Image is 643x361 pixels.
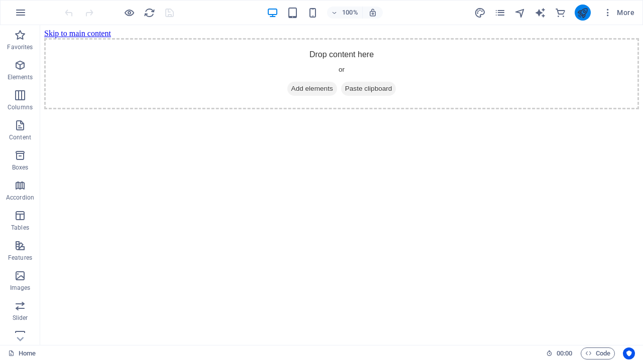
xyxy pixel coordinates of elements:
button: text_generator [534,7,547,19]
button: Code [581,347,615,359]
button: design [474,7,486,19]
h6: 100% [342,7,358,19]
i: Publish [577,7,588,19]
a: Click to cancel selection. Double-click to open Pages [8,347,36,359]
button: 100% [327,7,363,19]
button: Usercentrics [623,347,635,359]
p: Tables [11,224,29,232]
i: AI Writer [534,7,546,19]
p: Content [9,133,31,141]
i: Commerce [555,7,566,19]
i: Reload page [144,7,155,19]
button: Click here to leave preview mode and continue editing [123,7,135,19]
button: commerce [555,7,567,19]
button: More [599,5,638,21]
p: Accordion [6,194,34,202]
button: publish [575,5,591,21]
i: On resize automatically adjust zoom level to fit chosen device. [368,8,377,17]
p: Boxes [12,163,29,171]
div: Drop content here [4,13,599,84]
i: Navigator [514,7,526,19]
h6: Session time [546,347,573,359]
i: Pages (Ctrl+Alt+S) [494,7,506,19]
span: Paste clipboard [301,57,356,71]
span: Add elements [247,57,297,71]
button: navigator [514,7,526,19]
a: Skip to main content [4,4,71,13]
button: reload [143,7,155,19]
span: : [564,349,565,357]
button: pages [494,7,506,19]
p: Features [8,254,32,262]
p: Columns [8,103,33,111]
span: 00 00 [557,347,572,359]
p: Favorites [7,43,33,51]
p: Elements [8,73,33,81]
p: Images [10,284,31,292]
p: Slider [13,314,28,322]
span: More [603,8,634,18]
span: Code [585,347,610,359]
i: Design (Ctrl+Alt+Y) [474,7,486,19]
